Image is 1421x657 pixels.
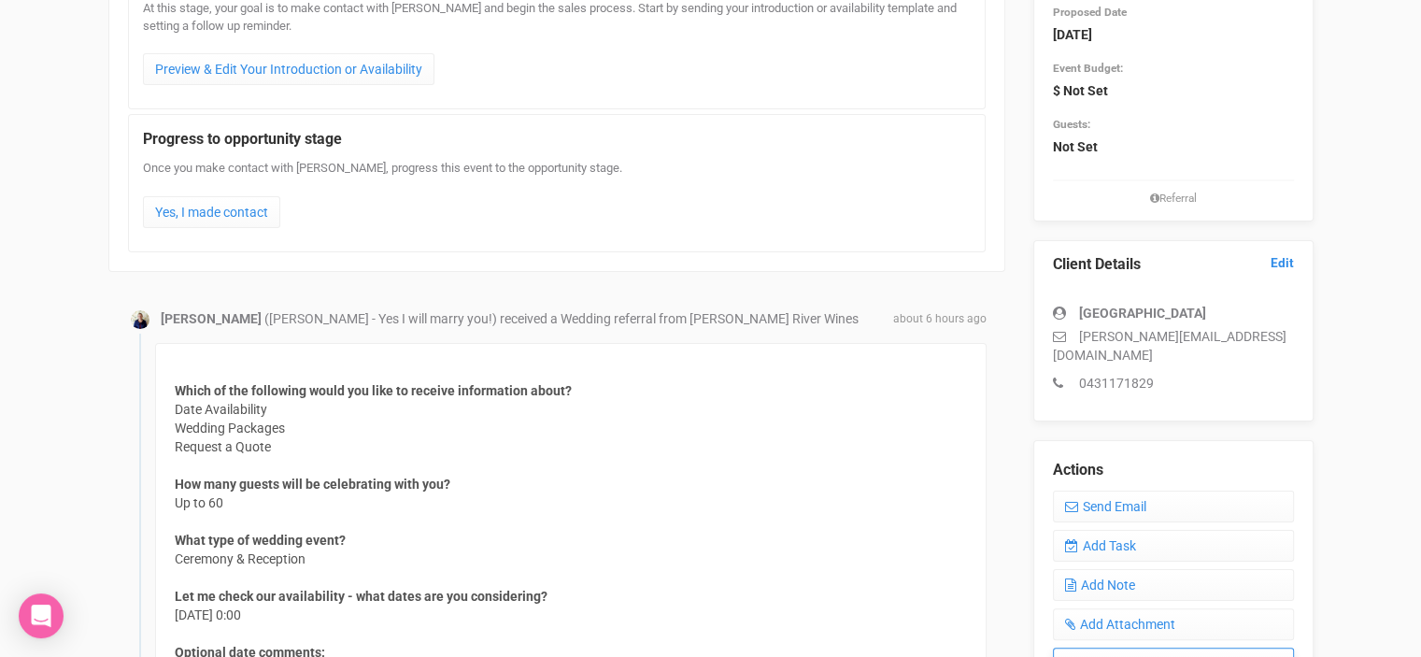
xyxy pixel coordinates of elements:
[143,129,971,150] legend: Progress to opportunity stage
[1053,327,1294,364] p: [PERSON_NAME][EMAIL_ADDRESS][DOMAIN_NAME]
[264,311,859,326] span: ([PERSON_NAME] - Yes I will marry you!) received a Wedding referral from [PERSON_NAME] River Wines
[1271,254,1294,272] a: Edit
[175,383,572,398] strong: Which of the following would you like to receive information about?
[161,311,262,326] strong: [PERSON_NAME]
[143,53,434,85] a: Preview & Edit Your Introduction or Availability
[143,196,280,228] a: Yes, I made contact
[1053,608,1294,640] a: Add Attachment
[143,160,971,228] div: Once you make contact with [PERSON_NAME], progress this event to the opportunity stage.
[1053,569,1294,601] a: Add Note
[175,381,572,419] span: Date Availability
[1053,83,1108,98] strong: $ Not Set
[893,311,987,327] span: about 6 hours ago
[1053,530,1294,562] a: Add Task
[1053,374,1294,393] p: 0431171829
[1053,139,1098,154] strong: Not Set
[1053,27,1092,42] strong: [DATE]
[1053,118,1090,131] small: Guests:
[175,477,450,492] strong: How many guests will be celebrating with you?
[1053,62,1123,75] small: Event Budget:
[175,589,547,604] strong: Let me check our availability - what dates are you considering?
[19,593,64,638] div: Open Intercom Messenger
[175,533,346,548] strong: What type of wedding event?
[131,310,149,329] img: open-uri20200401-4-bba0o7
[175,475,450,512] span: Up to 60
[1053,460,1294,481] legend: Actions
[1053,191,1294,207] small: Referral
[1053,6,1127,19] small: Proposed Date
[1053,491,1294,522] a: Send Email
[1079,306,1206,321] strong: [GEOGRAPHIC_DATA]
[1053,254,1294,276] legend: Client Details
[175,531,346,568] span: Ceremony & Reception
